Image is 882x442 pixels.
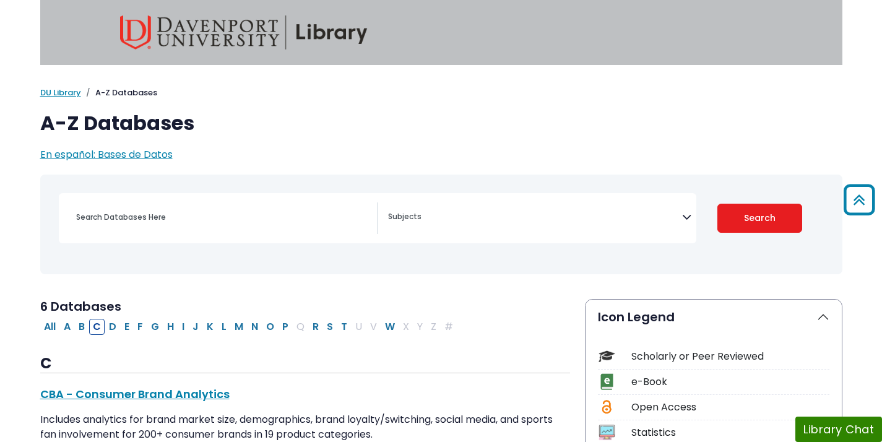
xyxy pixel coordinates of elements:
button: Filter Results I [178,319,188,335]
button: Filter Results F [134,319,147,335]
img: Icon Scholarly or Peer Reviewed [599,348,615,365]
div: Open Access [631,400,829,415]
button: Filter Results G [147,319,163,335]
p: Includes analytics for brand market size, demographics, brand loyalty/switching, social media, an... [40,412,570,442]
div: Scholarly or Peer Reviewed [631,349,829,364]
h1: A-Z Databases [40,111,842,135]
nav: breadcrumb [40,87,842,99]
button: Filter Results L [218,319,230,335]
button: Filter Results O [262,319,278,335]
button: Filter Results M [231,319,247,335]
button: Filter Results S [323,319,337,335]
span: 6 Databases [40,298,121,315]
button: Filter Results P [279,319,292,335]
button: Filter Results E [121,319,133,335]
img: Icon Statistics [599,424,615,441]
button: Filter Results N [248,319,262,335]
button: Filter Results A [60,319,74,335]
button: Filter Results K [203,319,217,335]
a: Back to Top [839,190,879,210]
button: Filter Results W [381,319,399,335]
button: Filter Results B [75,319,89,335]
img: Icon Open Access [599,399,615,415]
img: Davenport University Library [120,15,368,50]
button: Submit for Search Results [717,204,802,233]
textarea: Search [388,213,682,223]
button: Icon Legend [586,300,842,334]
div: Alpha-list to filter by first letter of database name [40,319,458,333]
button: Library Chat [795,417,882,442]
button: Filter Results D [105,319,120,335]
a: En español: Bases de Datos [40,147,173,162]
h3: C [40,355,570,373]
nav: Search filters [40,175,842,274]
button: Filter Results R [309,319,322,335]
div: e-Book [631,375,829,389]
img: Icon e-Book [599,373,615,390]
button: All [40,319,59,335]
button: Filter Results T [337,319,351,335]
button: Filter Results J [189,319,202,335]
a: DU Library [40,87,81,98]
button: Filter Results C [89,319,105,335]
li: A-Z Databases [81,87,157,99]
input: Search database by title or keyword [69,208,377,226]
button: Filter Results H [163,319,178,335]
div: Statistics [631,425,829,440]
a: CBA - Consumer Brand Analytics [40,386,230,402]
